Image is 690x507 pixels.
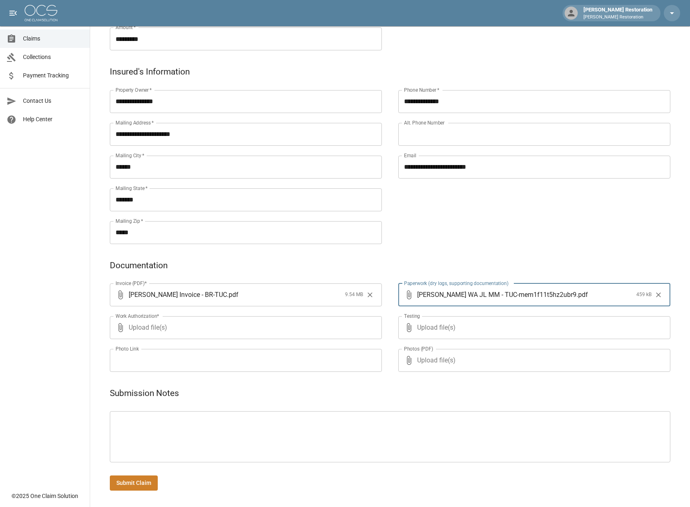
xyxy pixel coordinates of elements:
label: Photos (PDF) [404,345,433,352]
label: Photo Link [116,345,139,352]
img: ocs-logo-white-transparent.png [25,5,57,21]
label: Email [404,152,416,159]
span: . pdf [227,290,238,299]
button: Submit Claim [110,475,158,491]
label: Invoice (PDF)* [116,280,147,287]
label: Mailing Zip [116,217,143,224]
span: 9.54 MB [345,291,363,299]
label: Mailing State [116,185,148,192]
span: Claims [23,34,83,43]
span: . pdf [577,290,588,299]
label: Phone Number [404,86,439,93]
span: Collections [23,53,83,61]
span: Help Center [23,115,83,124]
span: 459 kB [636,291,651,299]
label: Property Owner [116,86,152,93]
span: Upload file(s) [417,349,648,372]
p: [PERSON_NAME] Restoration [583,14,652,21]
span: [PERSON_NAME] Invoice - BR-TUC [129,290,227,299]
button: Clear [364,289,376,301]
label: Amount [116,24,136,31]
label: Mailing Address [116,119,154,126]
button: open drawer [5,5,21,21]
div: [PERSON_NAME] Restoration [580,6,656,20]
label: Alt. Phone Number [404,119,445,126]
span: Payment Tracking [23,71,83,80]
span: Upload file(s) [129,316,360,339]
span: Upload file(s) [417,316,648,339]
div: © 2025 One Claim Solution [11,492,78,500]
span: [PERSON_NAME] WA JL MM - TUC-mem1f11t5hz2ubr9 [417,290,577,299]
label: Mailing City [116,152,145,159]
button: Clear [652,289,665,301]
label: Testing [404,312,420,319]
label: Work Authorization* [116,312,159,319]
label: Paperwork (dry logs, supporting documentation) [404,280,508,287]
span: Contact Us [23,97,83,105]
